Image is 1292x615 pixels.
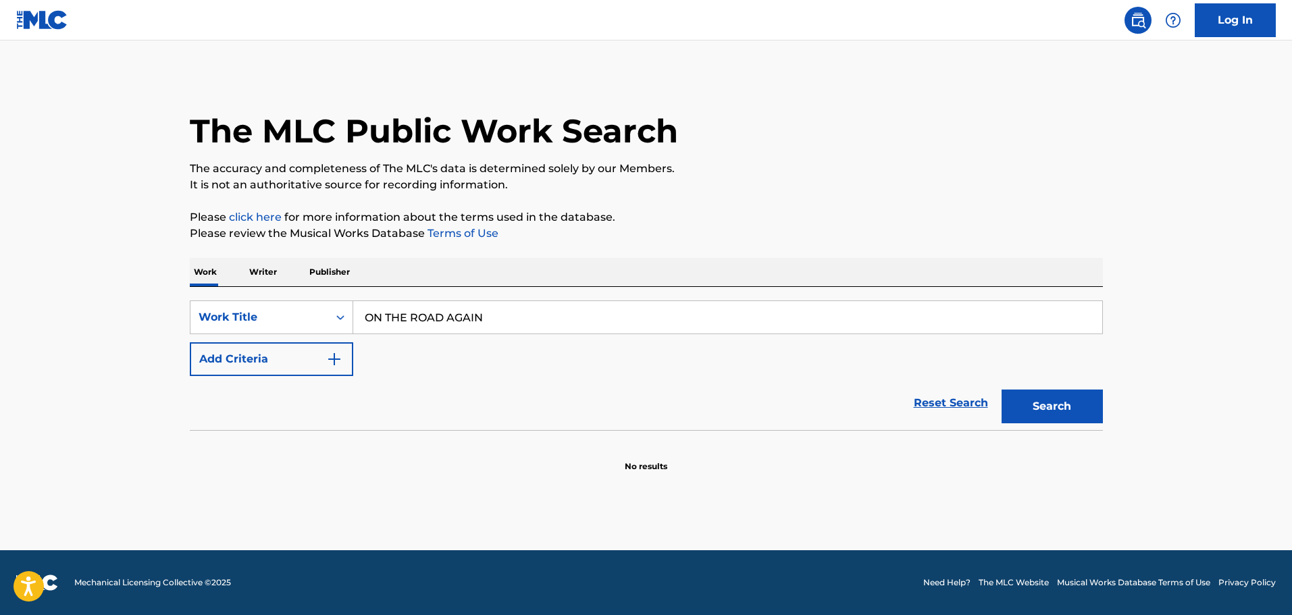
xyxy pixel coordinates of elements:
a: Need Help? [923,577,971,589]
img: help [1165,12,1181,28]
button: Search [1002,390,1103,423]
button: Add Criteria [190,342,353,376]
img: logo [16,574,58,591]
iframe: Chat Widget [1224,550,1292,615]
p: Publisher [305,258,354,286]
img: search [1130,12,1146,28]
p: No results [625,444,667,473]
div: Help [1160,7,1187,34]
span: Mechanical Licensing Collective © 2025 [74,577,231,589]
a: click here [229,211,282,223]
a: The MLC Website [979,577,1049,589]
a: Public Search [1125,7,1152,34]
p: Please for more information about the terms used in the database. [190,209,1103,225]
p: The accuracy and completeness of The MLC's data is determined solely by our Members. [190,161,1103,177]
p: Please review the Musical Works Database [190,225,1103,242]
p: Work [190,258,221,286]
a: Terms of Use [425,227,498,240]
h1: The MLC Public Work Search [190,111,678,151]
p: It is not an authoritative source for recording information. [190,177,1103,193]
a: Log In [1195,3,1276,37]
div: Work Title [199,309,320,325]
img: 9d2ae6d4665cec9f34b9.svg [326,351,342,367]
form: Search Form [190,300,1103,430]
p: Writer [245,258,281,286]
a: Privacy Policy [1218,577,1276,589]
img: MLC Logo [16,10,68,30]
a: Musical Works Database Terms of Use [1057,577,1210,589]
a: Reset Search [907,388,995,418]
